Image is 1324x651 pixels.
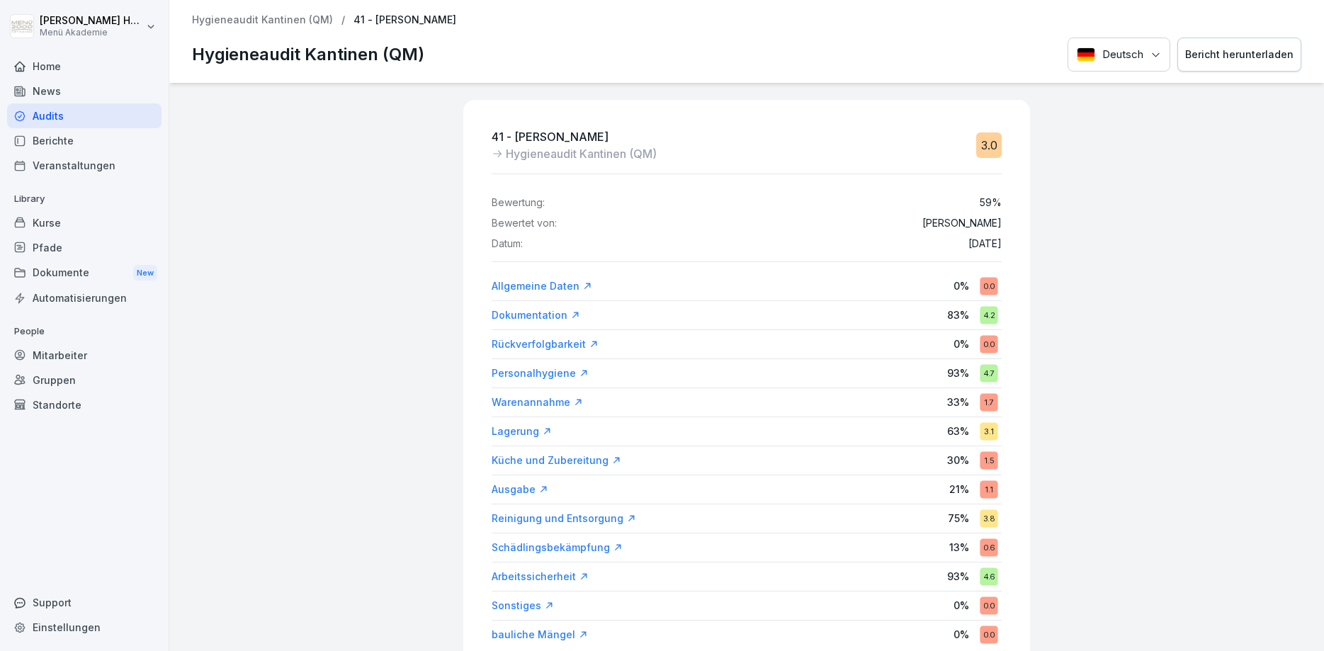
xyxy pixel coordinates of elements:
[980,335,997,353] div: 0.0
[954,627,969,642] p: 0 %
[1077,47,1095,62] img: Deutsch
[492,511,636,526] a: Reinigung und Entsorgung
[7,188,162,210] p: Library
[492,197,545,209] p: Bewertung:
[922,217,1002,230] p: [PERSON_NAME]
[40,15,143,27] p: [PERSON_NAME] Hemken
[949,482,969,497] p: 21 %
[492,628,588,642] a: bauliche Mängel
[7,260,162,286] a: DokumenteNew
[980,538,997,556] div: 0.6
[954,598,969,613] p: 0 %
[954,336,969,351] p: 0 %
[980,567,997,585] div: 4.6
[192,14,333,26] a: Hygieneaudit Kantinen (QM)
[947,424,969,438] p: 63 %
[980,364,997,382] div: 4.7
[492,540,623,555] a: Schädlingsbekämpfung
[492,217,557,230] p: Bewertet von:
[7,235,162,260] a: Pfade
[1185,47,1294,62] div: Bericht herunterladen
[980,197,1002,209] p: 59 %
[492,128,657,145] p: 41 - [PERSON_NAME]
[976,132,1002,158] div: 3.0
[492,308,580,322] a: Dokumentation
[7,153,162,178] a: Veranstaltungen
[7,320,162,343] p: People
[7,392,162,417] a: Standorte
[947,307,969,322] p: 83 %
[492,424,552,438] a: Lagerung
[492,599,554,613] a: Sonstiges
[492,337,599,351] a: Rückverfolgbarkeit
[492,395,583,409] a: Warenannahme
[492,453,621,468] a: Küche und Zubereitung
[192,42,424,67] p: Hygieneaudit Kantinen (QM)
[980,277,997,295] div: 0.0
[492,570,589,584] a: Arbeitssicherheit
[980,422,997,440] div: 3.1
[968,238,1002,250] p: [DATE]
[492,366,589,380] a: Personalhygiene
[980,451,997,469] div: 1.5
[947,453,969,468] p: 30 %
[492,279,592,293] a: Allgemeine Daten
[948,511,969,526] p: 75 %
[7,590,162,615] div: Support
[133,265,157,281] div: New
[7,103,162,128] a: Audits
[7,615,162,640] a: Einstellungen
[980,306,997,324] div: 4.2
[980,596,997,614] div: 0.0
[947,569,969,584] p: 93 %
[40,28,143,38] p: Menü Akademie
[980,509,997,527] div: 3.8
[1177,38,1301,72] button: Bericht herunterladen
[7,368,162,392] a: Gruppen
[947,366,969,380] p: 93 %
[7,343,162,368] a: Mitarbeiter
[7,128,162,153] a: Berichte
[954,278,969,293] p: 0 %
[947,395,969,409] p: 33 %
[1102,47,1143,63] p: Deutsch
[980,480,997,498] div: 1.1
[1068,38,1170,72] button: Language
[7,285,162,310] a: Automatisierungen
[7,54,162,79] a: Home
[7,260,162,286] div: Dokumente
[980,393,997,411] div: 1.7
[7,210,162,235] a: Kurse
[7,79,162,103] a: News
[492,482,548,497] a: Ausgabe
[506,145,657,162] p: Hygieneaudit Kantinen (QM)
[980,625,997,643] div: 0.0
[341,14,345,26] p: /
